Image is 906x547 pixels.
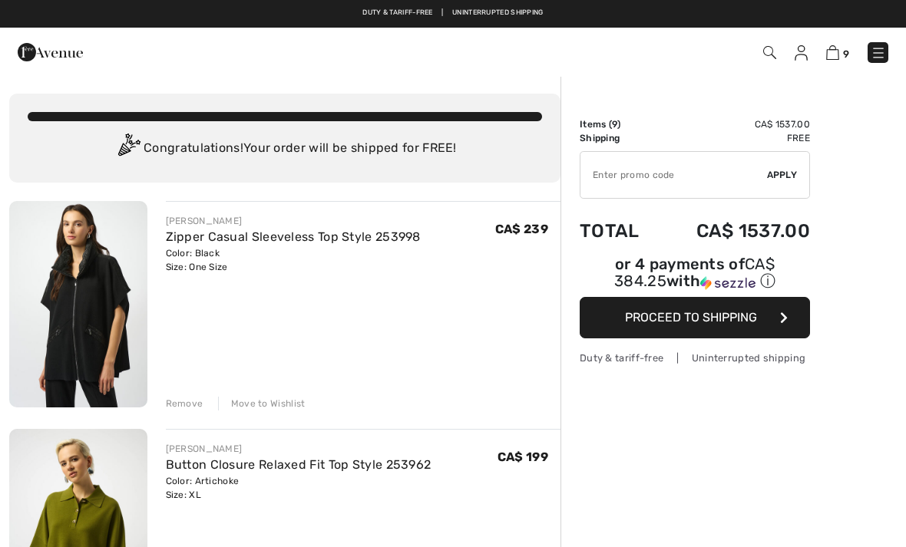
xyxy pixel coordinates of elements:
div: [PERSON_NAME] [166,442,432,456]
div: Move to Wishlist [218,397,306,410]
td: Free [659,131,810,145]
a: 9 [826,43,849,61]
span: 9 [612,119,617,130]
td: Shipping [580,131,659,145]
div: [PERSON_NAME] [166,214,421,228]
td: CA$ 1537.00 [659,205,810,257]
a: 1ère Avenue [18,44,83,58]
div: or 4 payments of with [580,257,810,292]
span: Apply [767,168,798,182]
img: My Info [795,45,808,61]
span: CA$ 199 [498,450,548,464]
div: Congratulations! Your order will be shipped for FREE! [28,133,542,164]
a: Button Closure Relaxed Fit Top Style 253962 [166,457,432,472]
input: Promo code [580,152,767,198]
a: Zipper Casual Sleeveless Top Style 253998 [166,229,421,244]
span: CA$ 384.25 [614,255,775,290]
img: Zipper Casual Sleeveless Top Style 253998 [9,201,147,407]
td: CA$ 1537.00 [659,117,810,131]
img: Menu [871,45,886,61]
img: Sezzle [700,276,756,290]
div: or 4 payments ofCA$ 384.25withSezzle Click to learn more about Sezzle [580,257,810,297]
div: Duty & tariff-free | Uninterrupted shipping [580,351,810,365]
div: Color: Artichoke Size: XL [166,474,432,502]
td: Items ( ) [580,117,659,131]
div: Color: Black Size: One Size [166,246,421,274]
span: CA$ 239 [495,222,548,236]
img: Congratulation2.svg [113,133,144,164]
button: Proceed to Shipping [580,297,810,338]
td: Total [580,205,659,257]
div: Remove [166,397,203,410]
img: Search [763,46,776,59]
span: Proceed to Shipping [625,310,757,325]
span: 9 [843,48,849,60]
img: 1ère Avenue [18,37,83,68]
img: Shopping Bag [826,45,839,60]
